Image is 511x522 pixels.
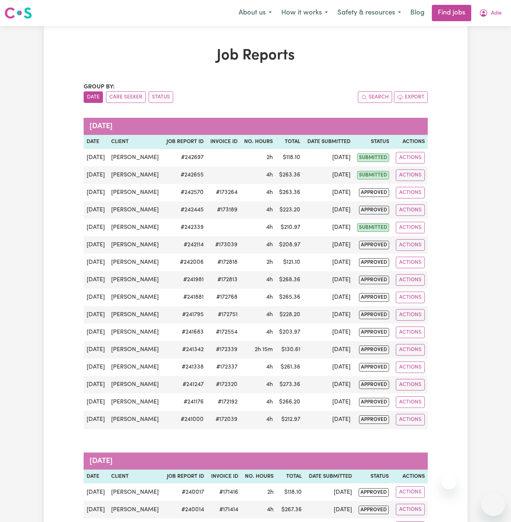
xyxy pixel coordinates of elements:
span: 2 hours [267,489,274,495]
button: Actions [396,486,425,498]
td: [DATE] [303,149,353,166]
td: [DATE] [84,393,108,411]
caption: [DATE] [84,118,428,135]
td: [PERSON_NAME] [108,324,163,341]
td: [DATE] [84,359,108,376]
td: # 242655 [163,166,207,184]
td: [DATE] [84,411,108,429]
td: [PERSON_NAME] [108,359,163,376]
button: Actions [396,257,425,268]
td: [PERSON_NAME] [108,219,163,236]
span: 4 hours [266,172,273,178]
td: [DATE] [305,501,355,518]
th: Date Submitted [303,135,353,149]
th: Total [276,470,305,484]
span: submitted [357,171,389,179]
td: [PERSON_NAME] [108,306,163,324]
caption: [DATE] [84,453,428,470]
td: [DATE] [84,184,108,201]
td: $ 203.97 [276,324,303,341]
button: Actions [396,239,425,251]
span: approved [359,363,389,372]
span: approved [359,398,389,406]
td: # 242339 [163,219,207,236]
td: $ 118.10 [276,483,305,501]
span: approved [359,346,389,354]
button: Actions [396,504,425,515]
td: #172768 [207,289,240,306]
td: [PERSON_NAME] [108,289,163,306]
td: $ 208.97 [276,236,303,254]
td: $ 118.10 [276,149,303,166]
span: 4 hours [266,242,273,248]
td: [DATE] [84,219,108,236]
button: Actions [396,396,425,408]
td: [DATE] [84,289,108,306]
td: [PERSON_NAME] [108,376,163,393]
span: 4 hours [266,416,273,422]
span: approved [359,328,389,337]
span: submitted [357,153,389,162]
th: Status [353,135,392,149]
td: #172039 [207,411,240,429]
td: [DATE] [303,219,353,236]
th: Total [276,135,303,149]
td: # 241176 [163,393,207,411]
td: #173039 [207,236,240,254]
td: [DATE] [303,341,353,359]
button: Actions [396,169,425,181]
iframe: Close message [442,474,456,489]
th: Job Report ID [163,470,207,484]
button: Actions [396,187,425,198]
td: $ 210.97 [276,219,303,236]
td: $ 263.36 [276,184,303,201]
td: [DATE] [303,376,353,393]
th: Actions [392,135,428,149]
td: #172339 [207,341,240,359]
td: [PERSON_NAME] [108,271,163,289]
td: [PERSON_NAME] [108,254,163,271]
span: approved [359,188,389,197]
td: $ 228.20 [276,306,303,324]
span: 4 hours [266,329,273,335]
td: [DATE] [303,324,353,341]
td: [DATE] [84,376,108,393]
td: [DATE] [303,359,353,376]
td: [DATE] [84,201,108,219]
span: approved [359,241,389,249]
td: [PERSON_NAME] [108,411,163,429]
th: No. Hours [241,470,276,484]
span: 4 hours [266,312,273,318]
td: [PERSON_NAME] [108,184,163,201]
td: [DATE] [303,201,353,219]
td: [DATE] [84,166,108,184]
td: [DATE] [303,184,353,201]
td: [DATE] [303,254,353,271]
td: # 241338 [163,359,207,376]
span: approved [359,276,389,284]
td: #172192 [207,393,240,411]
a: Blog [406,5,429,21]
td: # 241000 [163,411,207,429]
button: Actions [396,204,425,216]
td: #171416 [207,483,241,501]
button: Actions [396,344,425,356]
td: [DATE] [84,483,109,501]
td: #172337 [207,359,240,376]
span: 4 hours [266,399,273,405]
td: $ 121.10 [276,254,303,271]
button: About us [234,5,276,21]
span: 4 hours [266,189,273,195]
iframe: Button to launch messaging window [481,492,505,516]
td: [PERSON_NAME] [108,483,163,501]
td: $ 130.61 [276,341,303,359]
span: approved [359,380,389,389]
td: #171414 [207,501,241,518]
td: # 241247 [163,376,207,393]
span: 2 hours [266,155,273,161]
td: [PERSON_NAME] [108,341,163,359]
td: #172751 [207,306,240,324]
td: [DATE] [305,483,355,501]
button: Actions [396,379,425,390]
td: [DATE] [303,271,353,289]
